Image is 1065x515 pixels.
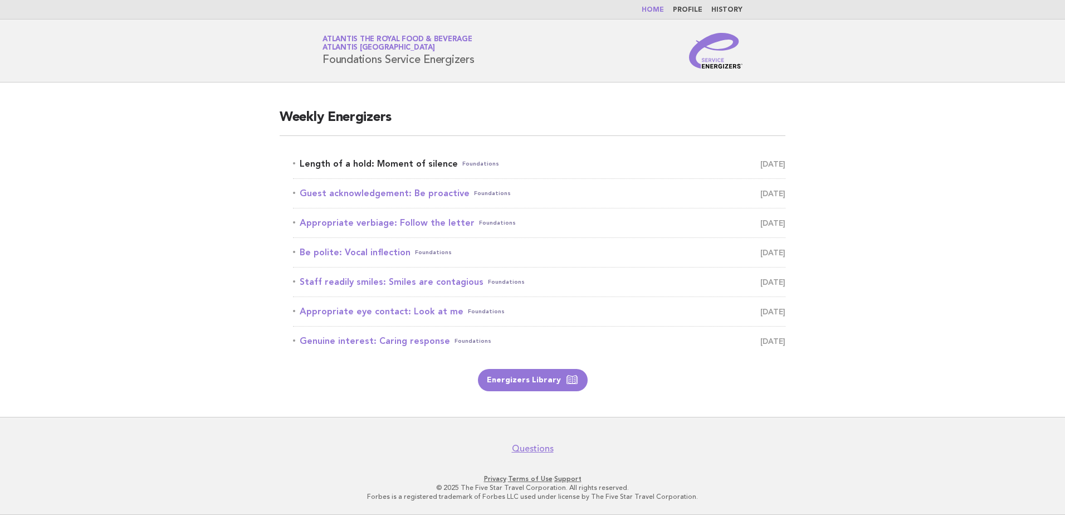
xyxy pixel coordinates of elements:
span: Foundations [479,215,516,231]
span: [DATE] [760,274,785,290]
span: Atlantis [GEOGRAPHIC_DATA] [323,45,435,52]
a: Atlantis the Royal Food & BeverageAtlantis [GEOGRAPHIC_DATA] [323,36,472,51]
a: Guest acknowledgement: Be proactiveFoundations [DATE] [293,186,785,201]
span: Foundations [455,333,491,349]
a: Terms of Use [508,475,553,483]
span: Foundations [462,156,499,172]
a: Energizers Library [478,369,588,391]
span: Foundations [474,186,511,201]
span: Foundations [468,304,505,319]
img: Service Energizers [689,33,742,69]
span: Foundations [415,245,452,260]
a: Questions [512,443,554,454]
a: Staff readily smiles: Smiles are contagiousFoundations [DATE] [293,274,785,290]
a: Profile [673,7,702,13]
p: © 2025 The Five Star Travel Corporation. All rights reserved. [192,483,873,492]
a: Appropriate eye contact: Look at meFoundations [DATE] [293,304,785,319]
a: History [711,7,742,13]
span: [DATE] [760,215,785,231]
a: Home [642,7,664,13]
span: [DATE] [760,304,785,319]
p: Forbes is a registered trademark of Forbes LLC used under license by The Five Star Travel Corpora... [192,492,873,501]
a: Support [554,475,582,483]
span: [DATE] [760,333,785,349]
a: Length of a hold: Moment of silenceFoundations [DATE] [293,156,785,172]
a: Genuine interest: Caring responseFoundations [DATE] [293,333,785,349]
span: [DATE] [760,245,785,260]
span: [DATE] [760,186,785,201]
span: [DATE] [760,156,785,172]
p: · · [192,474,873,483]
a: Appropriate verbiage: Follow the letterFoundations [DATE] [293,215,785,231]
span: Foundations [488,274,525,290]
a: Be polite: Vocal inflectionFoundations [DATE] [293,245,785,260]
h2: Weekly Energizers [280,109,785,136]
h1: Foundations Service Energizers [323,36,475,65]
a: Privacy [484,475,506,483]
